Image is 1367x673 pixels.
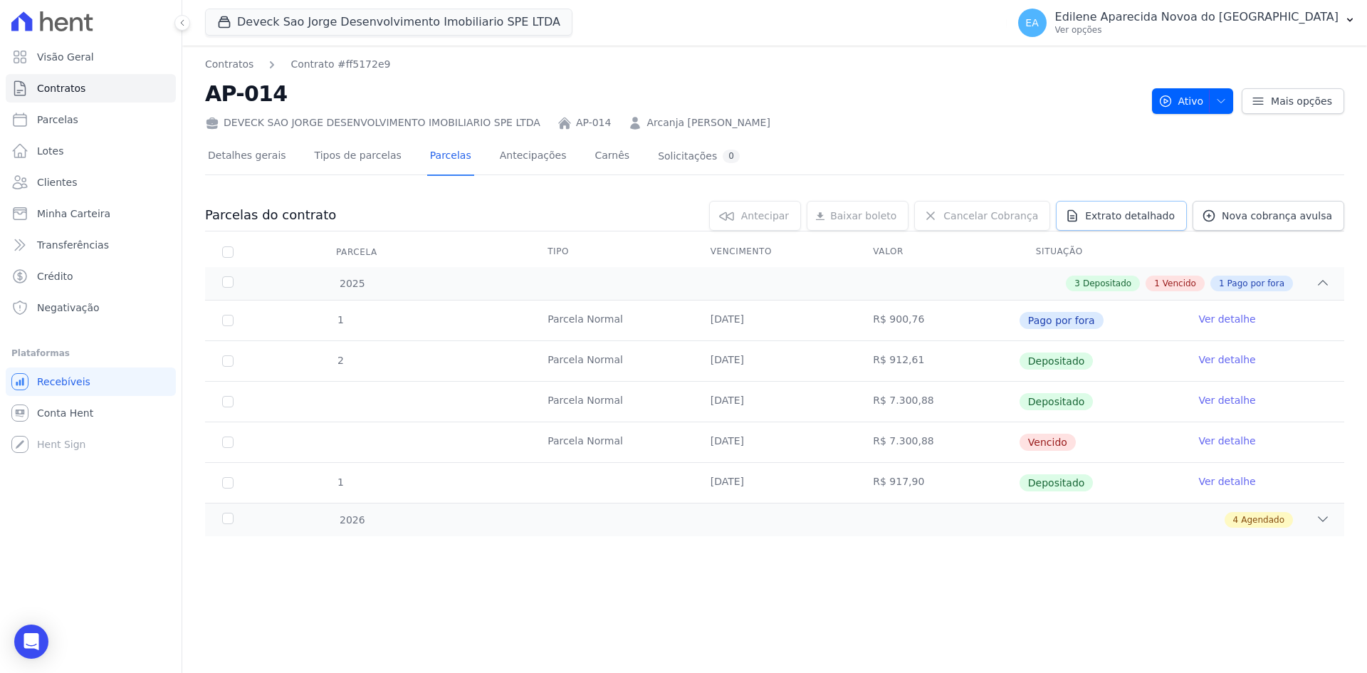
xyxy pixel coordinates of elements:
[530,382,693,422] td: Parcela Normal
[37,269,73,283] span: Crédito
[1222,209,1332,223] span: Nova cobrança avulsa
[37,81,85,95] span: Contratos
[222,437,234,448] input: default
[6,231,176,259] a: Transferências
[856,301,1019,340] td: R$ 900,76
[6,399,176,427] a: Conta Hent
[1055,24,1339,36] p: Ver opções
[205,57,390,72] nav: Breadcrumb
[856,237,1019,267] th: Valor
[205,57,1141,72] nav: Breadcrumb
[222,396,234,407] input: Só é possível selecionar pagamentos em aberto
[1242,88,1344,114] a: Mais opções
[693,382,857,422] td: [DATE]
[723,150,740,163] div: 0
[290,57,390,72] a: Contrato #ff5172e9
[205,138,289,176] a: Detalhes gerais
[1056,201,1187,231] a: Extrato detalhado
[530,301,693,340] td: Parcela Normal
[1020,312,1104,329] span: Pago por fora
[1020,474,1094,491] span: Depositado
[856,463,1019,503] td: R$ 917,90
[1085,209,1175,223] span: Extrato detalhado
[37,175,77,189] span: Clientes
[6,137,176,165] a: Lotes
[530,422,693,462] td: Parcela Normal
[222,477,234,489] input: Só é possível selecionar pagamentos em aberto
[336,314,344,325] span: 1
[6,293,176,322] a: Negativação
[1083,277,1131,290] span: Depositado
[6,199,176,228] a: Minha Carteira
[37,144,64,158] span: Lotes
[205,115,540,130] div: DEVECK SAO JORGE DESENVOLVIMENTO IMOBILIARIO SPE LTDA
[1163,277,1196,290] span: Vencido
[1219,277,1225,290] span: 1
[1020,393,1094,410] span: Depositado
[655,138,743,176] a: Solicitações0
[37,50,94,64] span: Visão Geral
[1193,201,1344,231] a: Nova cobrança avulsa
[1198,393,1255,407] a: Ver detalhe
[427,138,474,176] a: Parcelas
[576,115,612,130] a: AP-014
[1198,474,1255,489] a: Ver detalhe
[1271,94,1332,108] span: Mais opções
[1025,18,1038,28] span: EA
[693,422,857,462] td: [DATE]
[1055,10,1339,24] p: Edilene Aparecida Novoa do [GEOGRAPHIC_DATA]
[1158,88,1204,114] span: Ativo
[37,375,90,389] span: Recebíveis
[693,301,857,340] td: [DATE]
[1154,277,1160,290] span: 1
[205,9,572,36] button: Deveck Sao Jorge Desenvolvimento Imobiliario SPE LTDA
[530,237,693,267] th: Tipo
[37,207,110,221] span: Minha Carteira
[6,74,176,103] a: Contratos
[1198,434,1255,448] a: Ver detalhe
[1007,3,1367,43] button: EA Edilene Aparecida Novoa do [GEOGRAPHIC_DATA] Ver opções
[336,355,344,366] span: 2
[11,345,170,362] div: Plataformas
[497,138,570,176] a: Antecipações
[37,406,93,420] span: Conta Hent
[693,463,857,503] td: [DATE]
[1233,513,1239,526] span: 4
[205,78,1141,110] h2: AP-014
[1020,434,1076,451] span: Vencido
[1198,353,1255,367] a: Ver detalhe
[1020,353,1094,370] span: Depositado
[222,315,234,326] input: Só é possível selecionar pagamentos em aberto
[592,138,632,176] a: Carnês
[6,43,176,71] a: Visão Geral
[222,355,234,367] input: Só é possível selecionar pagamentos em aberto
[658,150,740,163] div: Solicitações
[1152,88,1234,114] button: Ativo
[1241,513,1284,526] span: Agendado
[37,113,78,127] span: Parcelas
[37,301,100,315] span: Negativação
[37,238,109,252] span: Transferências
[693,237,857,267] th: Vencimento
[1227,277,1284,290] span: Pago por fora
[205,207,336,224] h3: Parcelas do contrato
[1198,312,1255,326] a: Ver detalhe
[6,262,176,291] a: Crédito
[646,115,770,130] a: Arcanja [PERSON_NAME]
[856,341,1019,381] td: R$ 912,61
[319,238,394,266] div: Parcela
[1074,277,1080,290] span: 3
[336,476,344,488] span: 1
[6,367,176,396] a: Recebíveis
[6,168,176,197] a: Clientes
[14,625,48,659] div: Open Intercom Messenger
[856,382,1019,422] td: R$ 7.300,88
[205,57,253,72] a: Contratos
[312,138,404,176] a: Tipos de parcelas
[1019,237,1182,267] th: Situação
[856,422,1019,462] td: R$ 7.300,88
[530,341,693,381] td: Parcela Normal
[6,105,176,134] a: Parcelas
[693,341,857,381] td: [DATE]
